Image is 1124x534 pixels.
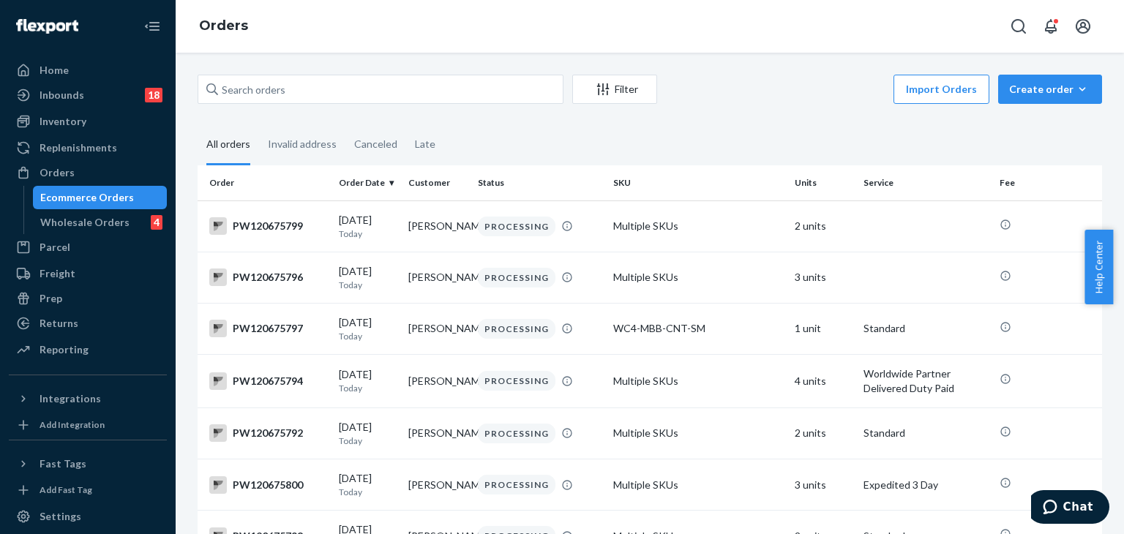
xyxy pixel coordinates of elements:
[40,456,86,471] div: Fast Tags
[199,18,248,34] a: Orders
[33,211,168,234] a: Wholesale Orders4
[40,266,75,281] div: Freight
[572,75,657,104] button: Filter
[994,165,1102,200] th: Fee
[33,186,168,209] a: Ecommerce Orders
[40,140,117,155] div: Replenishments
[40,215,130,230] div: Wholesale Orders
[209,476,327,494] div: PW120675800
[339,367,397,394] div: [DATE]
[40,88,84,102] div: Inbounds
[478,424,555,443] div: PROCESSING
[607,354,788,407] td: Multiple SKUs
[138,12,167,41] button: Close Navigation
[9,416,167,434] a: Add Integration
[145,88,162,102] div: 18
[268,125,337,163] div: Invalid address
[613,321,782,336] div: WC4-MBB-CNT-SM
[354,125,397,163] div: Canceled
[151,215,162,230] div: 4
[607,407,788,459] td: Multiple SKUs
[9,387,167,410] button: Integrations
[9,136,167,159] a: Replenishments
[206,125,250,165] div: All orders
[789,354,858,407] td: 4 units
[402,459,472,511] td: [PERSON_NAME]
[789,200,858,252] td: 2 units
[863,478,987,492] p: Expedited 3 Day
[9,452,167,475] button: Fast Tags
[789,407,858,459] td: 2 units
[863,366,987,396] p: Worldwide Partner Delivered Duty Paid
[893,75,989,104] button: Import Orders
[402,407,472,459] td: [PERSON_NAME]
[339,264,397,291] div: [DATE]
[858,165,993,200] th: Service
[9,110,167,133] a: Inventory
[198,165,333,200] th: Order
[478,319,555,339] div: PROCESSING
[339,213,397,240] div: [DATE]
[607,459,788,511] td: Multiple SKUs
[789,252,858,303] td: 3 units
[9,161,167,184] a: Orders
[9,236,167,259] a: Parcel
[40,342,89,357] div: Reporting
[209,217,327,235] div: PW120675799
[478,217,555,236] div: PROCESSING
[40,190,134,205] div: Ecommerce Orders
[9,505,167,528] a: Settings
[789,303,858,354] td: 1 unit
[1068,12,1098,41] button: Open account menu
[9,83,167,107] a: Inbounds18
[9,262,167,285] a: Freight
[863,426,987,440] p: Standard
[209,320,327,337] div: PW120675797
[198,75,563,104] input: Search orders
[209,268,327,286] div: PW120675796
[408,176,466,189] div: Customer
[9,287,167,310] a: Prep
[478,371,555,391] div: PROCESSING
[998,75,1102,104] button: Create order
[40,114,86,129] div: Inventory
[40,240,70,255] div: Parcel
[339,227,397,240] p: Today
[789,165,858,200] th: Units
[9,312,167,335] a: Returns
[209,372,327,390] div: PW120675794
[1009,82,1091,97] div: Create order
[573,82,656,97] div: Filter
[1036,12,1065,41] button: Open notifications
[339,471,397,498] div: [DATE]
[1084,230,1113,304] span: Help Center
[415,125,435,163] div: Late
[1004,12,1033,41] button: Open Search Box
[402,252,472,303] td: [PERSON_NAME]
[40,63,69,78] div: Home
[187,5,260,48] ol: breadcrumbs
[402,354,472,407] td: [PERSON_NAME]
[40,391,101,406] div: Integrations
[339,382,397,394] p: Today
[40,316,78,331] div: Returns
[607,252,788,303] td: Multiple SKUs
[339,315,397,342] div: [DATE]
[339,420,397,447] div: [DATE]
[9,338,167,361] a: Reporting
[339,279,397,291] p: Today
[339,330,397,342] p: Today
[16,19,78,34] img: Flexport logo
[472,165,607,200] th: Status
[402,200,472,252] td: [PERSON_NAME]
[478,475,555,494] div: PROCESSING
[789,459,858,511] td: 3 units
[40,418,105,431] div: Add Integration
[40,484,92,496] div: Add Fast Tag
[402,303,472,354] td: [PERSON_NAME]
[333,165,402,200] th: Order Date
[40,165,75,180] div: Orders
[9,59,167,82] a: Home
[607,200,788,252] td: Multiple SKUs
